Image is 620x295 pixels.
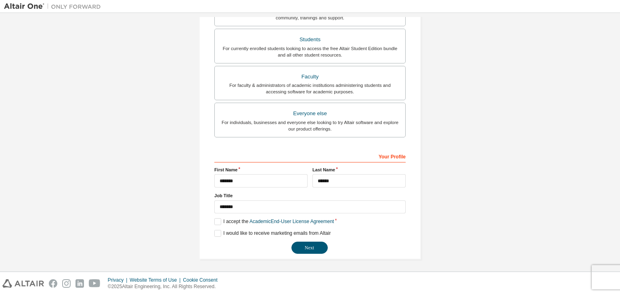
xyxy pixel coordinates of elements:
[62,279,71,288] img: instagram.svg
[291,242,328,254] button: Next
[249,219,334,224] a: Academic End-User License Agreement
[312,166,406,173] label: Last Name
[220,34,400,45] div: Students
[108,277,130,283] div: Privacy
[220,82,400,95] div: For faculty & administrators of academic institutions administering students and accessing softwa...
[220,108,400,119] div: Everyone else
[214,230,331,237] label: I would like to receive marketing emails from Altair
[214,192,406,199] label: Job Title
[214,166,308,173] label: First Name
[4,2,105,11] img: Altair One
[2,279,44,288] img: altair_logo.svg
[220,71,400,82] div: Faculty
[49,279,57,288] img: facebook.svg
[214,150,406,162] div: Your Profile
[220,119,400,132] div: For individuals, businesses and everyone else looking to try Altair software and explore our prod...
[214,218,334,225] label: I accept the
[75,279,84,288] img: linkedin.svg
[89,279,101,288] img: youtube.svg
[183,277,222,283] div: Cookie Consent
[130,277,183,283] div: Website Terms of Use
[220,45,400,58] div: For currently enrolled students looking to access the free Altair Student Edition bundle and all ...
[108,283,222,290] p: © 2025 Altair Engineering, Inc. All Rights Reserved.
